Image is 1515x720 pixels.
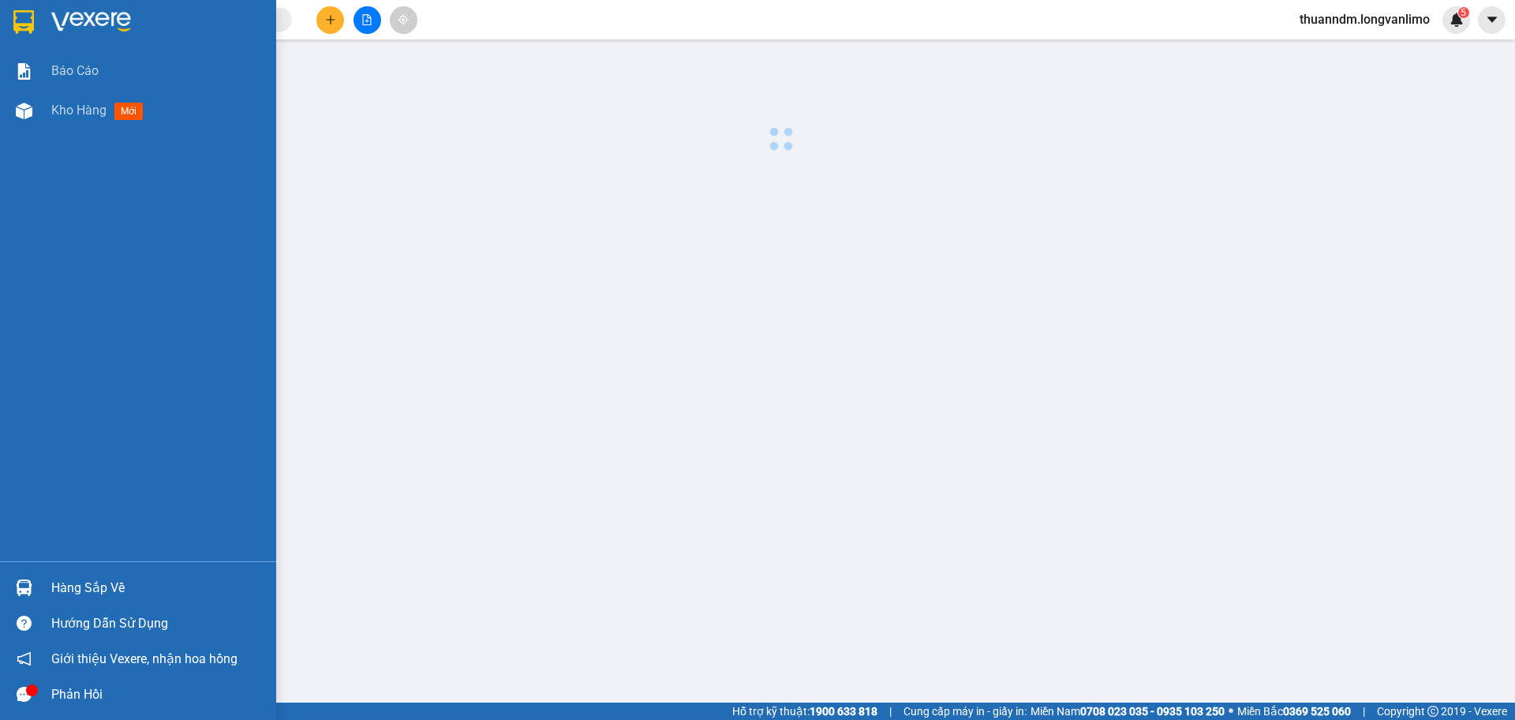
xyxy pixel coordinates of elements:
sup: 5 [1458,7,1469,18]
span: 5 [1461,7,1466,18]
strong: 0369 525 060 [1283,705,1351,718]
img: logo-vxr [13,10,34,34]
span: Cung cấp máy in - giấy in: [903,703,1027,720]
img: solution-icon [16,63,32,80]
span: ⚪️ [1229,708,1233,714]
span: Miền Nam [1031,703,1225,720]
span: Miền Bắc [1237,703,1351,720]
span: mới [114,103,143,120]
button: caret-down [1478,6,1506,34]
span: Giới thiệu Vexere, nhận hoa hồng [51,649,238,669]
img: warehouse-icon [16,579,32,596]
span: | [889,703,892,720]
img: warehouse-icon [16,103,32,119]
span: | [1363,703,1365,720]
span: file-add [361,14,372,25]
span: Kho hàng [51,103,107,118]
span: caret-down [1485,13,1499,27]
div: Hướng dẫn sử dụng [51,612,264,636]
span: Báo cáo [51,61,99,81]
strong: 1900 633 818 [810,705,877,718]
button: file-add [353,6,381,34]
span: notification [17,651,32,666]
div: Hàng sắp về [51,576,264,600]
span: copyright [1427,706,1438,717]
img: icon-new-feature [1450,13,1464,27]
span: Hỗ trợ kỹ thuật: [732,703,877,720]
button: aim [390,6,417,34]
span: thuanndm.longvanlimo [1287,9,1442,29]
span: plus [325,14,336,25]
span: question-circle [17,616,32,631]
div: Phản hồi [51,683,264,707]
span: message [17,687,32,702]
strong: 0708 023 035 - 0935 103 250 [1080,705,1225,718]
button: plus [316,6,344,34]
span: aim [398,14,409,25]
